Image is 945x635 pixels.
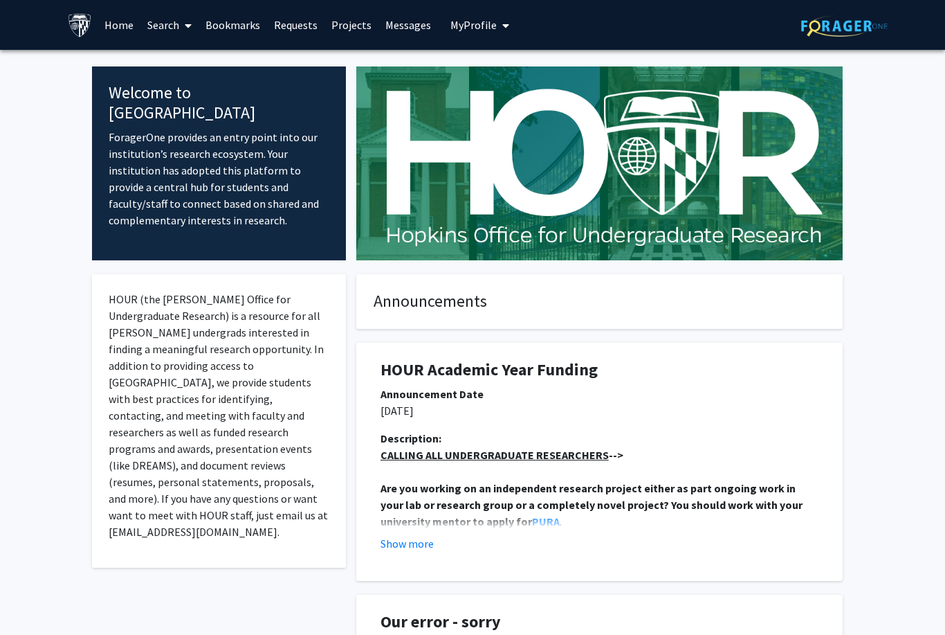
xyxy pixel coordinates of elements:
[450,18,497,32] span: My Profile
[380,448,609,462] u: CALLING ALL UNDERGRADUATE RESEARCHERS
[380,448,623,462] strong: -->
[380,535,434,552] button: Show more
[199,1,267,49] a: Bookmarks
[380,480,818,530] p: .
[801,15,888,37] img: ForagerOne Logo
[380,481,805,528] strong: Are you working on an independent research project either as part ongoing work in your lab or res...
[267,1,324,49] a: Requests
[10,573,59,625] iframe: Chat
[356,66,843,260] img: Cover Image
[109,291,329,540] p: HOUR (the [PERSON_NAME] Office for Undergraduate Research) is a resource for all [PERSON_NAME] un...
[374,292,825,312] h4: Announcements
[380,612,818,632] h1: Our error - sorry
[380,360,818,380] h1: HOUR Academic Year Funding
[380,402,818,419] p: [DATE]
[109,83,329,123] h4: Welcome to [GEOGRAPHIC_DATA]
[532,515,560,528] a: PURA
[140,1,199,49] a: Search
[324,1,378,49] a: Projects
[98,1,140,49] a: Home
[380,430,818,447] div: Description:
[109,129,329,229] p: ForagerOne provides an entry point into our institution’s research ecosystem. Your institution ha...
[380,386,818,402] div: Announcement Date
[378,1,438,49] a: Messages
[68,13,92,37] img: Johns Hopkins University Logo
